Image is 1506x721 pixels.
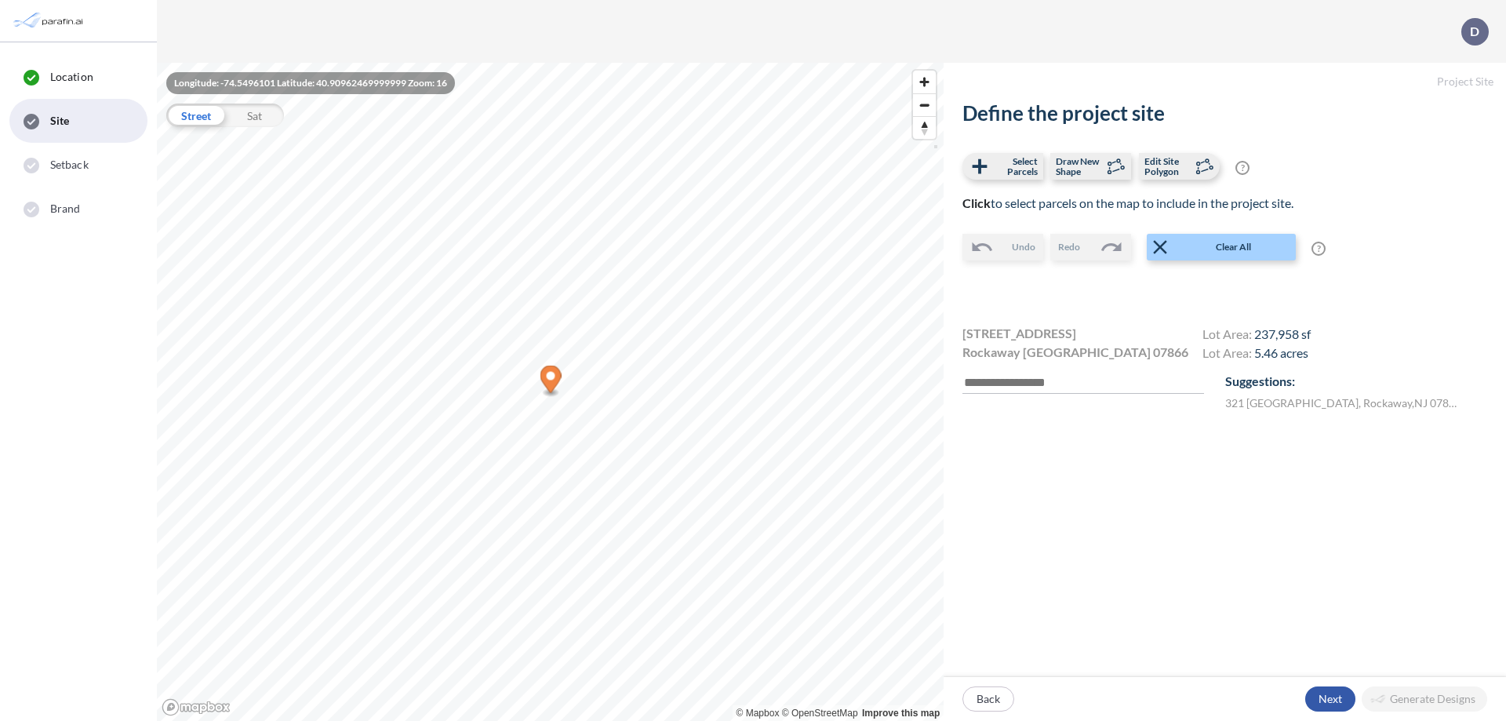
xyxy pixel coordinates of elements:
[1305,686,1355,712] button: Next
[162,698,231,716] a: Mapbox homepage
[540,366,562,398] div: Map marker
[913,117,936,139] span: Reset bearing to north
[1311,242,1326,256] span: ?
[50,201,81,217] span: Brand
[50,69,93,85] span: Location
[962,324,1076,343] span: [STREET_ADDRESS]
[782,708,858,719] a: OpenStreetMap
[977,691,1000,707] p: Back
[962,686,1014,712] button: Back
[913,116,936,139] button: Reset bearing to north
[1012,240,1035,254] span: Undo
[1254,326,1311,341] span: 237,958 sf
[1202,326,1311,345] h4: Lot Area:
[1202,345,1311,364] h4: Lot Area:
[1172,240,1294,254] span: Clear All
[157,63,944,721] canvas: Map
[12,6,88,35] img: Parafin
[1225,372,1487,391] p: Suggestions:
[1056,156,1102,177] span: Draw New Shape
[1470,24,1479,38] p: D
[166,72,455,94] div: Longitude: -74.5496101 Latitude: 40.90962469999999 Zoom: 16
[1254,345,1308,360] span: 5.46 acres
[1235,161,1250,175] span: ?
[962,195,991,210] b: Click
[944,63,1506,101] h5: Project Site
[1144,156,1191,177] span: Edit Site Polygon
[962,195,1293,210] span: to select parcels on the map to include in the project site.
[166,104,225,127] div: Street
[862,708,940,719] a: Improve this map
[962,343,1188,362] span: Rockaway [GEOGRAPHIC_DATA] 07866
[1225,395,1461,411] label: 321 [GEOGRAPHIC_DATA] , Rockaway , NJ 07866 , US
[1058,240,1080,254] span: Redo
[991,156,1038,177] span: Select Parcels
[913,71,936,93] button: Zoom in
[962,101,1487,126] h2: Define the project site
[913,94,936,116] span: Zoom out
[225,104,284,127] div: Sat
[1147,234,1296,260] button: Clear All
[1050,234,1131,260] button: Redo
[913,93,936,116] button: Zoom out
[50,113,69,129] span: Site
[50,157,89,173] span: Setback
[737,708,780,719] a: Mapbox
[962,234,1043,260] button: Undo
